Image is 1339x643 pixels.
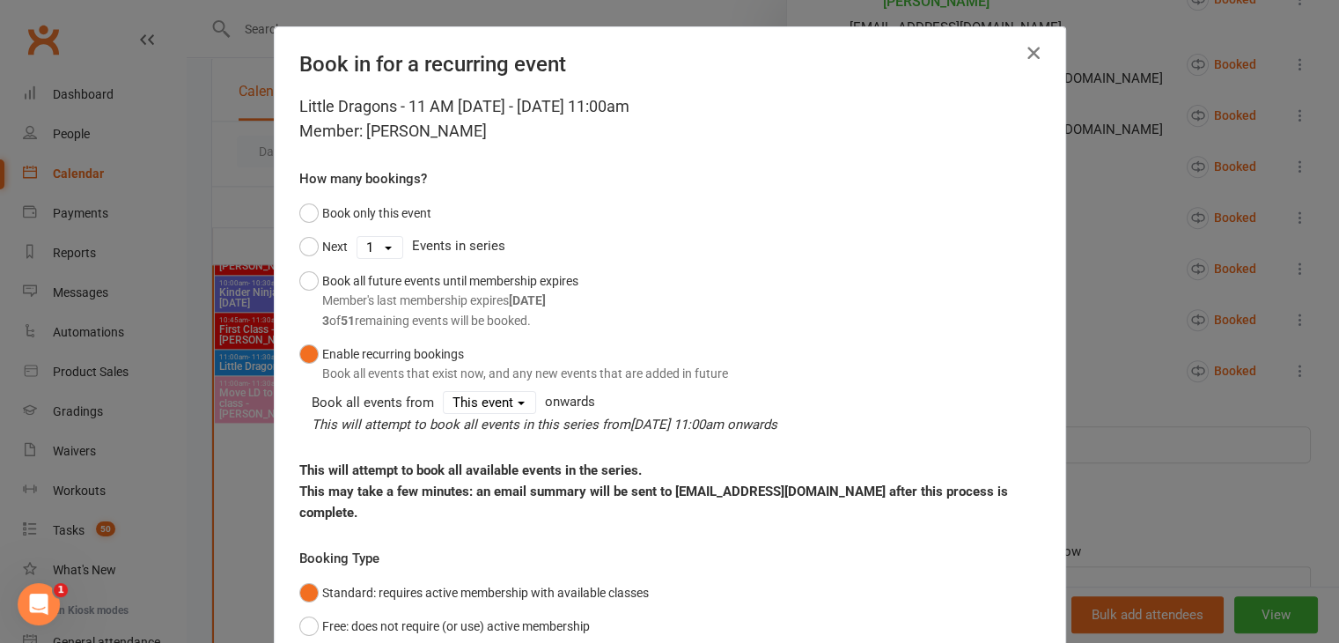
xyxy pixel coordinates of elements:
button: Book only this event [299,196,431,230]
strong: This may take a few minutes: an email summary will be sent to [EMAIL_ADDRESS][DOMAIN_NAME] after ... [299,484,1008,521]
iframe: Intercom live chat [18,583,60,625]
div: onwards [312,391,1041,435]
button: Next [299,230,348,263]
button: Close [1019,39,1048,67]
strong: 51 [341,314,355,328]
button: Book all future events until membership expiresMember's last membership expires[DATE]3of51remaini... [299,264,578,337]
div: of remaining events will be booked. [322,311,578,330]
div: Events in series [299,230,1041,263]
strong: This will attempt to book all available events in the series. [299,462,642,478]
label: Booking Type [299,548,379,569]
div: Member's last membership expires [322,291,578,310]
div: Little Dragons - 11 AM [DATE] - [DATE] 11:00am Member: [PERSON_NAME] [299,94,1041,144]
strong: 3 [322,314,329,328]
div: This will attempt to book all events in this series from onwards [312,414,1041,435]
label: How many bookings? [299,168,427,189]
div: Book all events that exist now, and any new events that are added in future [322,364,728,383]
span: [DATE] 11:00am [630,417,724,432]
div: Book all events from [312,392,434,413]
button: Enable recurring bookingsBook all events that exist now, and any new events that are added in future [299,337,728,391]
button: Standard: requires active membership with available classes [299,576,649,610]
span: 1 [54,583,68,597]
h4: Book in for a recurring event [299,52,1041,77]
button: Free: does not require (or use) active membership [299,610,590,643]
div: Book all future events until membership expires [322,271,578,330]
strong: [DATE] [509,293,546,307]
